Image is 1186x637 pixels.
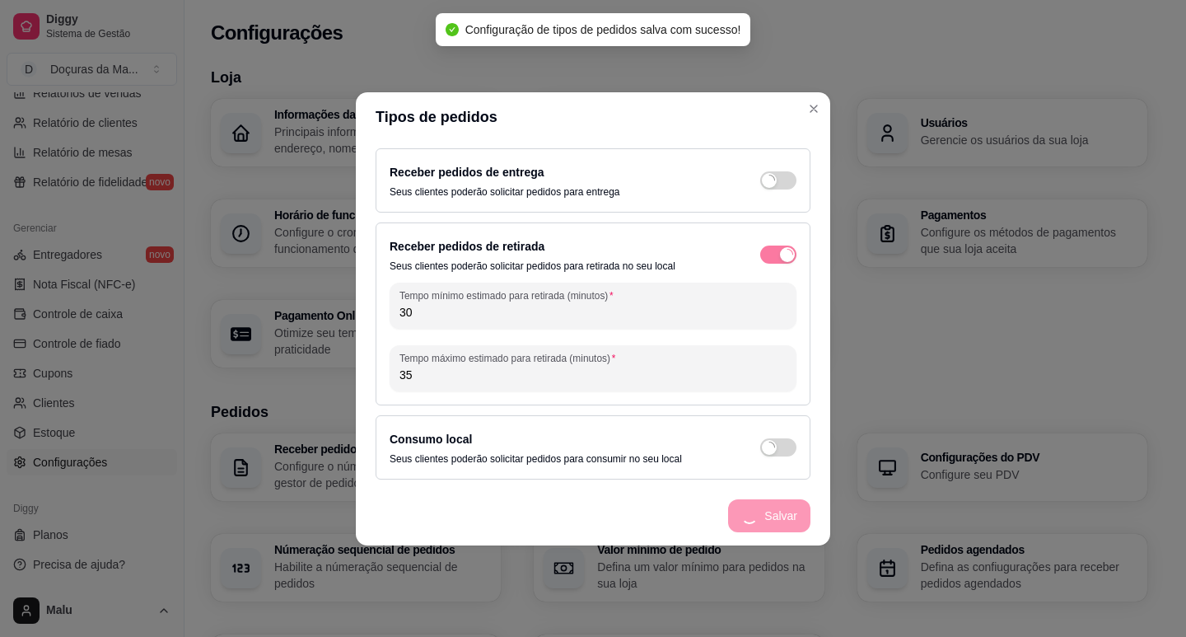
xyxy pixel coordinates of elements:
label: Receber pedidos de retirada [390,240,544,253]
p: Seus clientes poderão solicitar pedidos para consumir no seu local [390,452,682,466]
span: loading [763,442,775,453]
p: Seus clientes poderão solicitar pedidos para entrega [390,185,620,199]
span: loading [763,175,775,186]
label: Consumo local [390,433,472,446]
span: check-circle [446,23,459,36]
input: Tempo máximo estimado para retirada (minutos) [399,367,787,383]
p: Seus clientes poderão solicitar pedidos para retirada no seu local [390,260,675,273]
input: Tempo mínimo estimado para retirada (minutos) [399,304,787,321]
label: Receber pedidos de entrega [390,166,544,179]
label: Tempo máximo estimado para retirada (minutos) [399,351,621,365]
span: Configuração de tipos de pedidos salva com sucesso! [465,23,741,36]
button: Close [801,96,827,122]
header: Tipos de pedidos [356,92,830,142]
span: loading [782,249,793,260]
label: Tempo mínimo estimado para retirada (minutos) [399,288,619,302]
